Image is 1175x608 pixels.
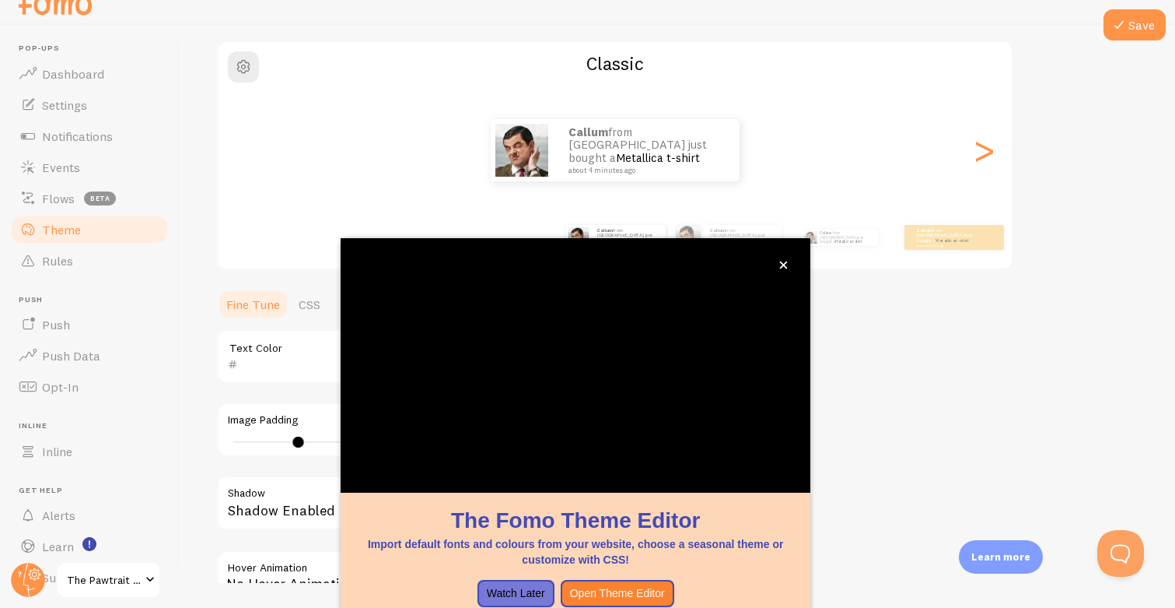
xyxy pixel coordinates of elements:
[219,51,1012,76] h2: Classic
[42,317,70,332] span: Push
[568,125,608,139] strong: Callum
[9,371,170,402] a: Opt-In
[9,500,170,531] a: Alerts
[217,476,684,532] div: Shadow Enabled
[42,160,80,175] span: Events
[616,150,700,165] a: Metallica t-shirt
[19,295,170,305] span: Push
[568,126,724,174] p: from [GEOGRAPHIC_DATA] just bought a
[616,237,649,244] a: Metallica t-shirt
[42,348,100,364] span: Push Data
[917,227,979,247] p: from [GEOGRAPHIC_DATA] just bought a
[935,237,969,244] a: Metallica t-shirt
[42,66,104,82] span: Dashboard
[804,231,817,244] img: Fomo
[9,531,170,562] a: Learn
[710,227,726,234] strong: Callum
[959,540,1043,574] div: Learn more
[1103,9,1166,40] button: Save
[42,191,75,206] span: Flows
[597,227,659,247] p: from [GEOGRAPHIC_DATA] just bought a
[9,152,170,183] a: Events
[9,340,170,371] a: Push Data
[217,550,684,605] div: No Hover Animation
[9,183,170,214] a: Flows beta
[19,421,170,431] span: Inline
[42,444,72,459] span: Inline
[9,214,170,245] a: Theme
[568,167,719,174] small: about 4 minutes ago
[9,436,170,467] a: Inline
[289,289,330,320] a: CSS
[820,230,833,235] strong: Callum
[19,44,170,54] span: Pop-ups
[676,225,701,250] img: Fomo
[974,94,993,206] div: Next slide
[217,289,289,320] a: Fine Tune
[42,508,75,523] span: Alerts
[9,309,170,340] a: Push
[9,245,170,276] a: Rules
[835,239,862,244] a: Metallica t-shirt
[775,257,792,273] button: close,
[917,244,977,247] small: about 4 minutes ago
[359,536,792,568] p: Import default fonts and colours from your website, choose a seasonal theme or customize with CSS!
[42,128,113,144] span: Notifications
[84,192,116,206] span: beta
[477,580,554,608] button: Watch Later
[42,539,74,554] span: Learn
[597,227,613,234] strong: Callum
[67,571,141,589] span: The Pawtrait Co
[1097,530,1144,577] iframe: Help Scout Beacon - Open
[9,58,170,90] a: Dashboard
[820,229,872,246] p: from [GEOGRAPHIC_DATA] just bought a
[56,561,161,599] a: The Pawtrait Co
[19,486,170,496] span: Get Help
[82,537,96,551] svg: <p>Watch New Feature Tutorials!</p>
[710,227,775,247] p: from [GEOGRAPHIC_DATA] just bought a
[42,253,73,269] span: Rules
[9,121,170,152] a: Notifications
[42,97,87,113] span: Settings
[561,580,674,608] button: Open Theme Editor
[42,379,79,395] span: Opt-In
[359,505,792,536] h1: The Fomo Theme Editor
[568,227,589,248] img: Fomo
[729,237,762,244] a: Metallica t-shirt
[42,222,81,237] span: Theme
[9,90,170,121] a: Settings
[917,227,932,234] strong: Callum
[228,413,673,427] label: Image Padding
[495,124,548,177] img: Fomo
[971,550,1030,564] p: Learn more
